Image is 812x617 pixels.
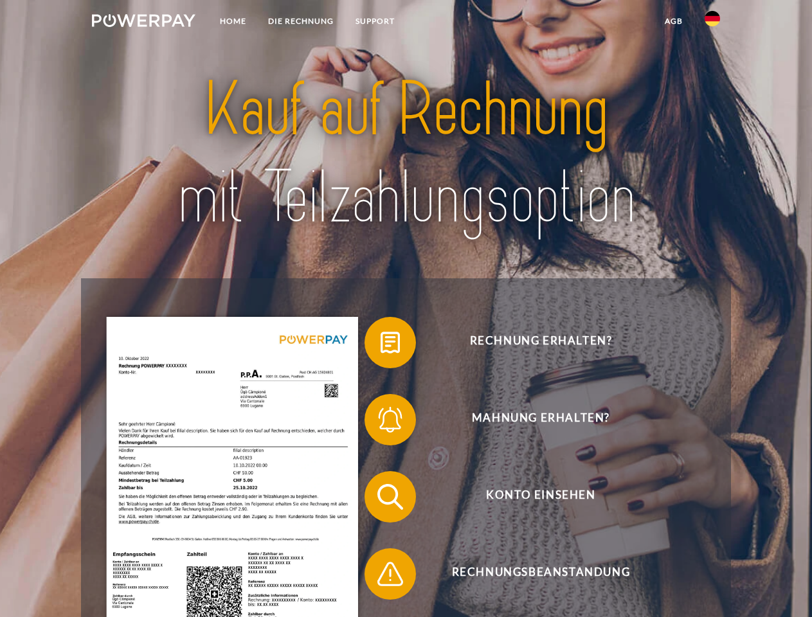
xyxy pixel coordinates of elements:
button: Rechnung erhalten? [365,317,699,368]
span: Konto einsehen [383,471,698,523]
img: title-powerpay_de.svg [123,62,689,246]
button: Konto einsehen [365,471,699,523]
img: qb_warning.svg [374,558,406,590]
span: Rechnungsbeanstandung [383,548,698,600]
a: agb [654,10,694,33]
img: qb_search.svg [374,481,406,513]
img: de [705,11,720,26]
span: Mahnung erhalten? [383,394,698,445]
a: Home [209,10,257,33]
button: Rechnungsbeanstandung [365,548,699,600]
img: qb_bill.svg [374,326,406,359]
img: logo-powerpay-white.svg [92,14,195,27]
span: Rechnung erhalten? [383,317,698,368]
a: DIE RECHNUNG [257,10,345,33]
a: SUPPORT [345,10,406,33]
button: Mahnung erhalten? [365,394,699,445]
img: qb_bell.svg [374,404,406,436]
